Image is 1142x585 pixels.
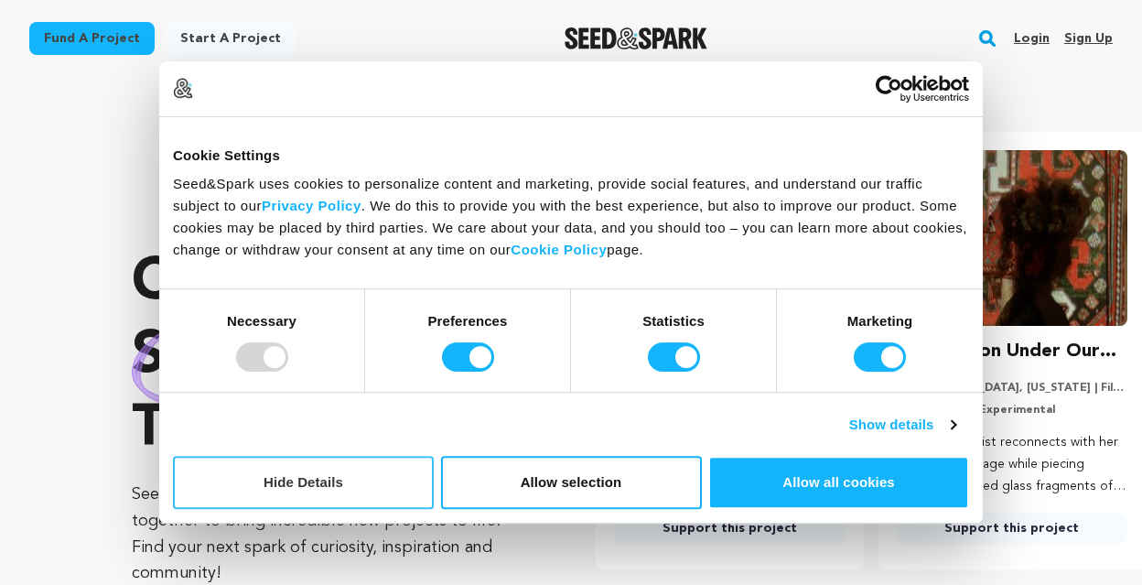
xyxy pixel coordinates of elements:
[642,313,705,329] strong: Statistics
[849,414,955,436] a: Show details
[847,313,913,329] strong: Marketing
[173,78,193,98] img: logo
[227,313,296,329] strong: Necessary
[262,198,361,213] a: Privacy Policy
[897,512,1127,545] a: Support this project
[173,456,434,509] button: Hide Details
[1064,24,1113,53] a: Sign up
[565,27,708,49] a: Seed&Spark Homepage
[565,27,708,49] img: Seed&Spark Logo Dark Mode
[29,22,155,55] a: Fund a project
[897,403,1127,417] p: Documentary, Experimental
[173,145,969,167] div: Cookie Settings
[897,381,1127,395] p: [GEOGRAPHIC_DATA], [US_STATE] | Film Feature
[614,512,845,545] a: Support this project
[132,247,523,467] p: Crowdfunding that .
[511,242,607,257] a: Cookie Policy
[897,150,1127,326] img: The Dragon Under Our Feet image
[708,456,969,509] button: Allow all cookies
[166,22,296,55] a: Start a project
[428,313,508,329] strong: Preferences
[897,337,1127,366] h3: The Dragon Under Our Feet
[1014,24,1050,53] a: Login
[173,173,969,261] div: Seed&Spark uses cookies to personalize content and marketing, provide social features, and unders...
[441,456,702,509] button: Allow selection
[809,75,969,103] a: Usercentrics Cookiebot - opens in a new window
[897,432,1127,497] p: A Bay Area artist reconnects with her Armenian heritage while piecing together stained glass frag...
[132,308,325,407] img: hand sketched image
